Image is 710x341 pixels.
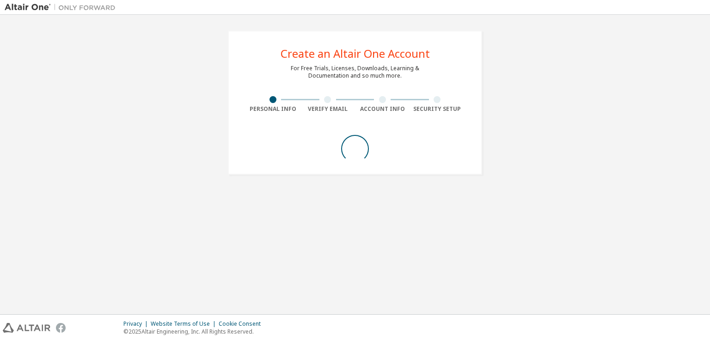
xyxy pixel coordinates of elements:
[5,3,120,12] img: Altair One
[291,65,419,79] div: For Free Trials, Licenses, Downloads, Learning & Documentation and so much more.
[355,105,410,113] div: Account Info
[300,105,355,113] div: Verify Email
[410,105,465,113] div: Security Setup
[3,323,50,333] img: altair_logo.svg
[123,328,266,335] p: © 2025 Altair Engineering, Inc. All Rights Reserved.
[56,323,66,333] img: facebook.svg
[245,105,300,113] div: Personal Info
[219,320,266,328] div: Cookie Consent
[123,320,151,328] div: Privacy
[151,320,219,328] div: Website Terms of Use
[281,48,430,59] div: Create an Altair One Account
